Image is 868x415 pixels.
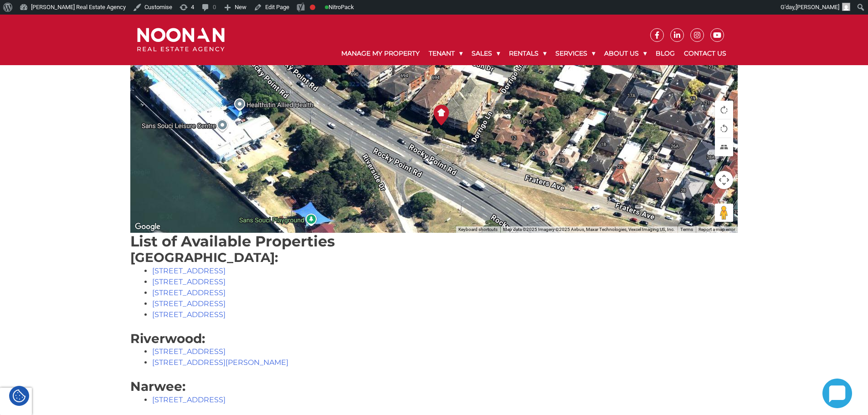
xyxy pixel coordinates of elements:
img: Noonan Real Estate Agency [137,28,225,52]
a: Sales [467,42,504,65]
h3: [GEOGRAPHIC_DATA]: [130,250,738,266]
span: Map data ©2025 Imagery ©2025 Airbus, Maxar Technologies, Vexcel Imaging US, Inc. [503,227,675,232]
button: Rotate map clockwise [715,101,733,119]
div: <div class="prop-card"><a class="btn-click" href="#"></a><div class="prop-image" style="backgroun... [431,105,452,125]
a: Blog [651,42,679,65]
a: About Us [600,42,651,65]
a: Contact Us [679,42,731,65]
a: [STREET_ADDRESS] [152,347,226,356]
a: [STREET_ADDRESS] [152,266,226,275]
a: Manage My Property [337,42,424,65]
button: Rotate map counterclockwise [715,119,733,138]
button: Keyboard shortcuts [458,226,498,233]
a: Rentals [504,42,551,65]
a: Services [551,42,600,65]
button: Tilt map [715,138,733,156]
a: Terms (opens in new tab) [680,227,693,232]
a: [STREET_ADDRESS] [152,299,226,308]
button: Map camera controls [715,171,733,189]
a: [STREET_ADDRESS] [152,395,226,404]
a: Report a map error [699,227,735,232]
div: Cookie Settings [9,386,29,406]
img: Google [133,221,163,233]
div: Focus keyphrase not set [310,5,315,10]
a: [STREET_ADDRESS][PERSON_NAME] [152,358,288,367]
h3: Narwee: [130,379,738,395]
h1: List of Available Properties [130,233,738,250]
a: [STREET_ADDRESS] [152,277,226,286]
a: Open this area in Google Maps (opens a new window) [133,221,163,233]
a: Tenant [424,42,467,65]
a: [STREET_ADDRESS] [152,288,226,297]
h3: Riverwood: [130,331,738,347]
a: [STREET_ADDRESS] [152,310,226,319]
button: Drag Pegman onto the map to open Street View [715,204,733,222]
span: [PERSON_NAME] [796,4,839,10]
